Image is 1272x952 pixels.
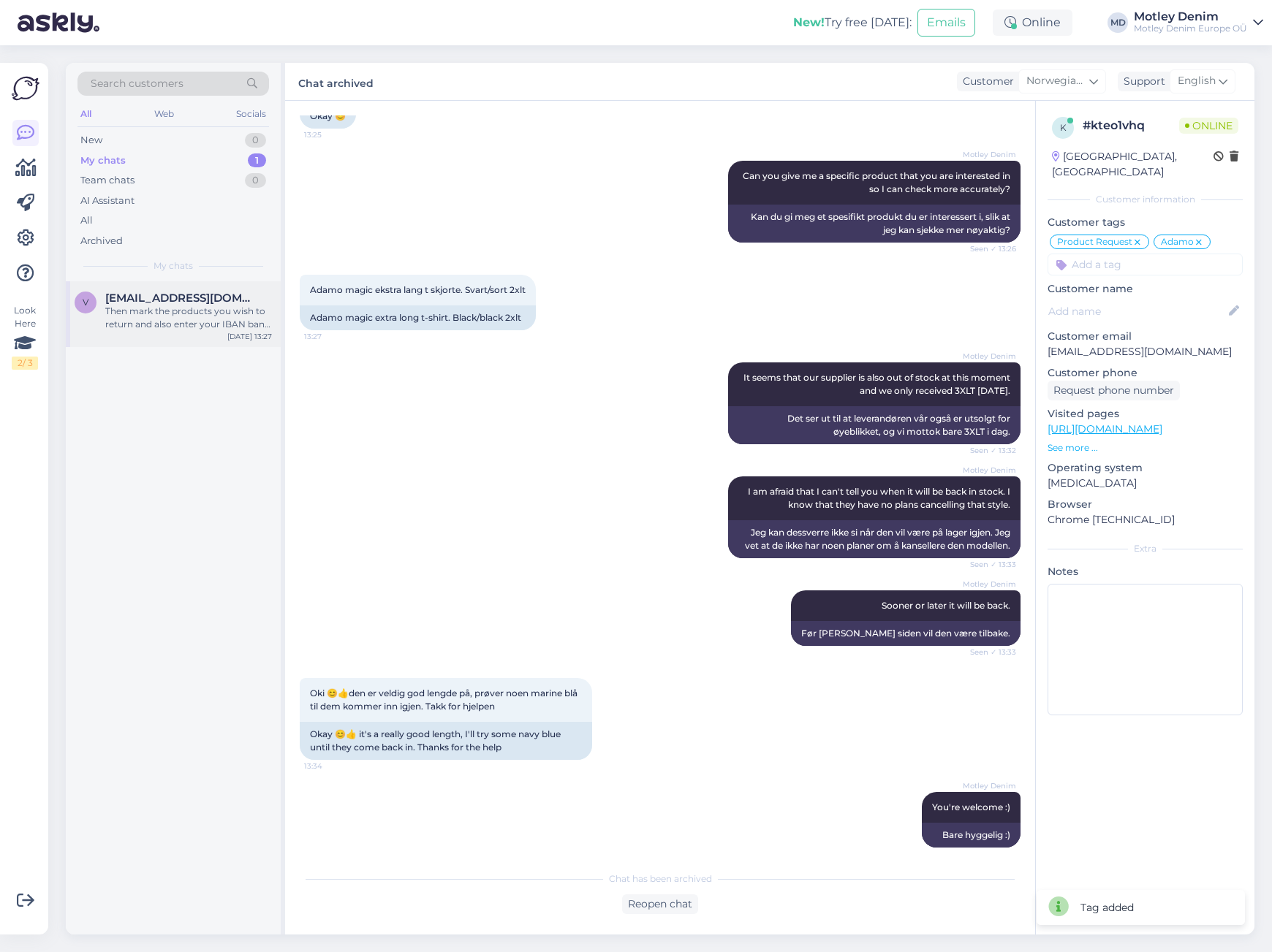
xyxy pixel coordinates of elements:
p: [MEDICAL_DATA] [1048,476,1243,491]
div: Look Here [12,304,38,370]
div: Jeg kan dessverre ikke si når den vil være på lager igjen. Jeg vet at de ikke har noen planer om ... [728,520,1021,558]
p: [EMAIL_ADDRESS][DOMAIN_NAME] [1048,344,1243,359]
div: 2 / 3 [12,357,38,370]
div: Adamo magic extra long t-shirt. Black/black 2xlt [300,305,536,330]
span: English [1178,73,1216,89]
span: k [1060,122,1067,133]
span: Oki 😊👍den er veldig god lengde på, prøver noen marine blå til dem kommer inn igjen. Takk for hjelpen [310,688,580,712]
p: Browser [1048,497,1243,512]
p: Visited pages [1048,406,1243,422]
p: See more ... [1048,441,1243,454]
div: [DATE] 13:27 [227,331,272,342]
span: Norwegian Bokmål [1026,73,1086,89]
div: Motley Denim [1134,11,1247,23]
a: [URL][DOMAIN_NAME] [1048,422,1162,435]
img: Askly Logo [12,75,39,102]
div: 1 [248,153,266,168]
p: Customer phone [1048,365,1243,381]
p: Notes [1048,564,1243,579]
p: Customer email [1048,329,1243,344]
span: Motley Denim [961,780,1016,791]
span: My chats [154,259,193,273]
div: Okay 😊 [300,104,356,129]
div: 0 [245,173,266,188]
button: Emails [917,9,975,37]
p: Operating system [1048,460,1243,476]
div: Try free [DATE]: [793,14,912,31]
span: Chat has been archived [609,872,712,886]
span: Product Request [1057,237,1132,246]
div: New [80,133,102,148]
div: [GEOGRAPHIC_DATA], [GEOGRAPHIC_DATA] [1052,149,1214,180]
div: Det ser ut til at leverandøren vår også er utsolgt for øyeblikket, og vi mottok bare 3XLT i dag. [728,406,1021,444]
p: Chrome [TECHNICAL_ID] [1048,512,1243,528]
div: Customer [957,74,1014,89]
span: 13:35 [961,848,1016,859]
span: It seems that our supplier is also out of stock at this moment and we only received 3XLT [DATE]. [743,372,1012,396]
input: Add a tag [1048,254,1243,275]
span: 13:25 [304,129,359,140]
div: Team chats [80,173,135,188]
div: Tag added [1080,900,1134,915]
div: Socials [233,104,269,123]
div: Online [993,9,1072,36]
span: Motley Denim [961,465,1016,476]
span: Seen ✓ 13:33 [961,647,1016,658]
span: Motley Denim [961,351,1016,362]
div: All [80,213,93,228]
div: AI Assistant [80,194,135,208]
div: Support [1118,74,1165,89]
span: Sooner or later it will be back. [882,600,1010,611]
span: I am afraid that I can't tell you when it will be back in stock. I know that they have no plans c... [748,486,1012,510]
div: # kteo1vhq [1083,117,1179,134]
div: All [77,104,94,123]
span: Adamo magic ekstra lang t skjorte. Svart/sort 2xlt [310,284,526,295]
div: Kan du gi meg et spesifikt produkt du er interessert i, slik at jeg kan sjekke mer nøyaktig? [728,205,1021,243]
span: Motley Denim [961,149,1016,160]
p: Customer tags [1048,215,1243,230]
div: Request phone number [1048,381,1180,400]
span: Online [1179,118,1238,134]
b: New! [793,15,825,29]
p: Customer name [1048,281,1243,297]
span: Search customers [91,76,183,91]
a: Motley DenimMotley Denim Europe OÜ [1134,11,1263,34]
div: Okay 😊👍 it's a really good length, I'll try some navy blue until they come back in. Thanks for th... [300,722,592,760]
div: My chats [80,153,126,168]
div: Customer information [1048,193,1243,206]
span: 13:27 [304,331,359,342]
div: 0 [245,133,266,148]
div: MD [1108,12,1128,33]
span: Seen ✓ 13:32 [961,445,1016,456]
div: Motley Denim Europe OÜ [1134,23,1247,34]
div: Extra [1048,542,1243,555]
span: Seen ✓ 13:26 [961,243,1016,254]
span: vanesa_2223@hotmail.com [105,292,257,305]
input: Add name [1048,303,1226,319]
span: You're welcome :) [932,801,1010,812]
div: Web [151,104,177,123]
span: 13:34 [304,761,359,772]
span: Adamo [1161,237,1194,246]
div: Archived [80,234,123,248]
div: Then mark the products you wish to return and also enter your IBAN bank account so we can wire yo... [105,305,272,331]
span: Motley Denim [961,579,1016,590]
span: v [83,297,88,308]
div: Før [PERSON_NAME] siden vil den være tilbake. [791,621,1021,646]
label: Chat archived [298,72,374,91]
div: Bare hyggelig :) [922,823,1021,848]
div: Reopen chat [622,894,698,914]
span: Seen ✓ 13:33 [961,559,1016,570]
span: Can you give me a specific product that you are interested in so I can check more accurately? [743,170,1012,194]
